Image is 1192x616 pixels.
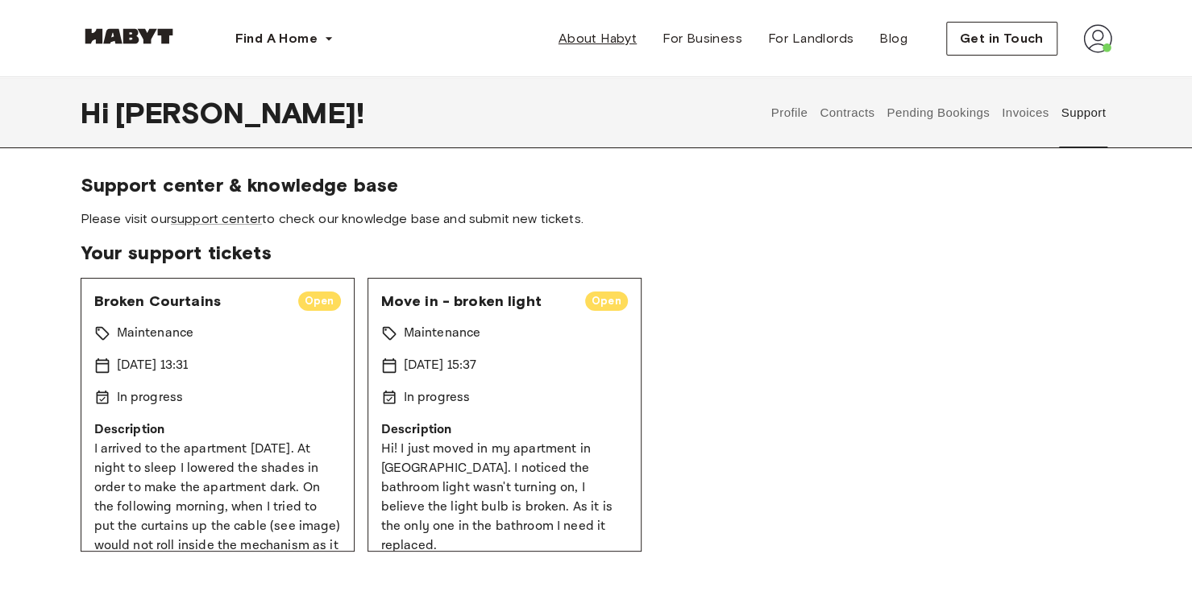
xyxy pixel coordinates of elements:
p: Maintenance [404,324,481,343]
span: Your support tickets [81,241,1112,265]
span: For Business [662,29,742,48]
span: Please visit our to check our knowledge base and submit new tickets. [81,210,1112,228]
span: Find A Home [235,29,318,48]
button: Pending Bookings [885,77,992,148]
button: Support [1059,77,1108,148]
span: [PERSON_NAME] ! [115,96,364,130]
span: Get in Touch [960,29,1044,48]
a: Blog [866,23,920,55]
p: Maintenance [117,324,194,343]
div: user profile tabs [765,77,1111,148]
span: Hi [81,96,115,130]
a: About Habyt [546,23,650,55]
button: Contracts [818,77,877,148]
span: For Landlords [768,29,854,48]
img: Habyt [81,28,177,44]
span: About Habyt [559,29,637,48]
p: In progress [117,388,184,407]
a: For Business [650,23,755,55]
button: Get in Touch [946,22,1057,56]
p: Description [381,420,628,440]
a: For Landlords [755,23,866,55]
p: [DATE] 15:37 [404,356,477,375]
button: Find A Home [222,23,347,55]
a: support center [171,211,262,226]
span: Support center & knowledge base [81,173,1112,197]
span: Blog [879,29,907,48]
button: Profile [769,77,810,148]
span: Broken Courtains [94,291,285,311]
p: Description [94,420,341,440]
p: In progress [404,388,471,407]
p: [DATE] 13:31 [117,356,189,375]
p: Hi! I just moved in my apartment in [GEOGRAPHIC_DATA]. I noticed the bathroom light wasn't turnin... [381,440,628,556]
img: avatar [1083,24,1112,53]
span: Move in - broken light [381,291,572,311]
span: Open [585,293,628,309]
span: Open [298,293,341,309]
button: Invoices [999,77,1050,148]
